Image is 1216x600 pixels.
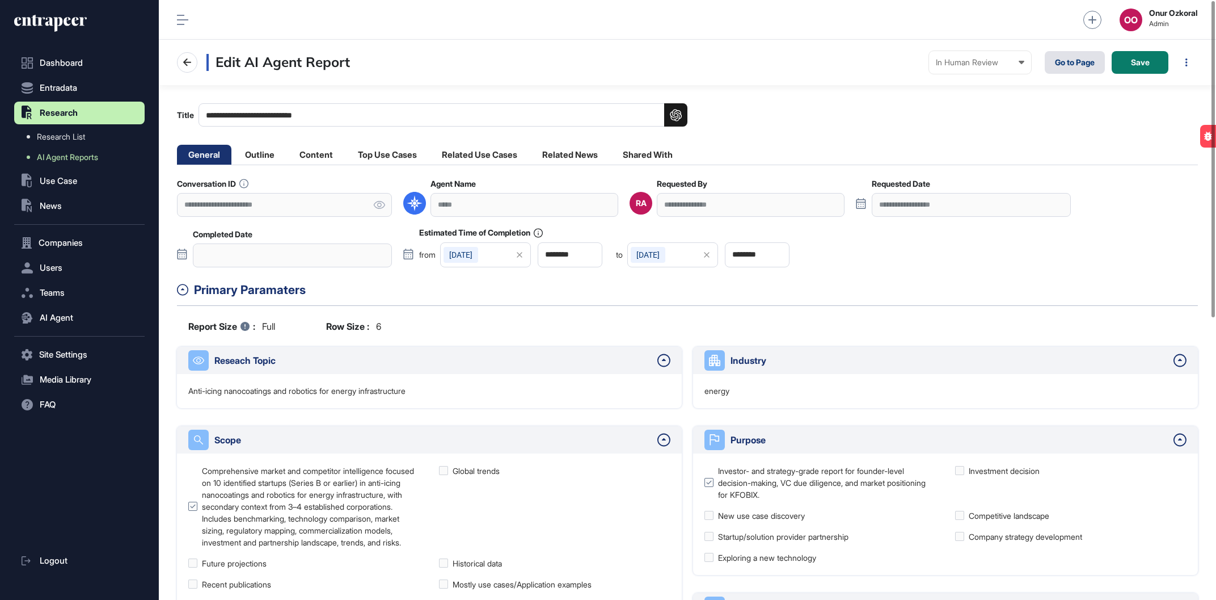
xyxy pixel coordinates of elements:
[430,145,529,165] li: Related Use Cases
[430,179,476,188] label: Agent Name
[731,354,1168,367] div: Industry
[177,179,248,188] label: Conversation ID
[14,307,145,329] button: AI Agent
[202,578,271,590] div: Recent publications
[969,465,1040,477] div: Investment decision
[20,127,145,147] a: Research List
[40,313,73,322] span: AI Agent
[14,343,145,366] button: Site Settings
[616,251,623,259] span: to
[177,145,231,165] li: General
[188,385,406,397] p: Anti-icing nanocoatings and robotics for energy infrastructure
[288,145,344,165] li: Content
[718,531,848,543] div: Startup/solution provider partnership
[444,247,478,263] div: [DATE]
[14,102,145,124] button: Research
[1131,58,1150,66] span: Save
[188,320,275,333] div: full
[40,58,83,68] span: Dashboard
[453,557,502,569] div: Historical data
[453,578,592,590] div: Mostly use cases/Application examples
[326,320,369,333] b: Row Size :
[657,179,707,188] label: Requested By
[14,549,145,572] a: Logout
[40,288,65,297] span: Teams
[177,103,687,127] label: Title
[214,433,652,447] div: Scope
[40,202,62,211] span: News
[40,177,77,186] span: Use Case
[39,350,87,359] span: Site Settings
[40,83,77,93] span: Entradata
[419,228,543,238] label: Estimated Time of Completion
[40,108,78,118] span: Research
[969,510,1049,522] div: Competitive landscape
[194,281,1198,299] div: Primary Paramaters
[37,153,98,162] span: AI Agent Reports
[14,52,145,74] a: Dashboard
[14,232,145,254] button: Companies
[40,400,56,409] span: FAQ
[419,251,436,259] span: from
[202,557,267,569] div: Future projections
[453,465,500,477] div: Global trends
[202,465,420,548] div: Comprehensive market and competitor intelligence focused on 10 identified startups (Series B or e...
[40,263,62,272] span: Users
[206,54,350,71] h3: Edit AI Agent Report
[1149,9,1198,18] strong: Onur Ozkoral
[40,375,91,384] span: Media Library
[188,320,255,333] b: Report Size :
[326,320,381,333] div: 6
[14,368,145,391] button: Media Library
[718,552,816,564] div: Exploring a new technology
[704,385,729,397] p: energy
[214,354,652,367] div: Reseach Topic
[14,393,145,416] button: FAQ
[969,531,1082,543] div: Company strategy development
[14,257,145,279] button: Users
[193,230,252,239] label: Completed Date
[936,58,1024,67] div: In Human Review
[199,103,687,127] input: Title
[718,465,936,501] div: Investor- and strategy-grade report for founder-level decision-making, VC due diligence, and mark...
[1120,9,1142,31] button: OO
[718,510,805,522] div: New use case discovery
[234,145,286,165] li: Outline
[1045,51,1105,74] a: Go to Page
[611,145,684,165] li: Shared With
[39,238,83,247] span: Companies
[731,433,1168,447] div: Purpose
[14,170,145,192] button: Use Case
[631,247,665,263] div: [DATE]
[636,199,647,208] div: RA
[37,132,85,141] span: Research List
[20,147,145,167] a: AI Agent Reports
[40,556,67,565] span: Logout
[14,195,145,217] button: News
[872,179,930,188] label: Requested Date
[14,282,145,304] button: Teams
[1149,20,1198,28] span: Admin
[14,77,145,99] button: Entradata
[531,145,609,165] li: Related News
[347,145,428,165] li: Top Use Cases
[1112,51,1168,74] button: Save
